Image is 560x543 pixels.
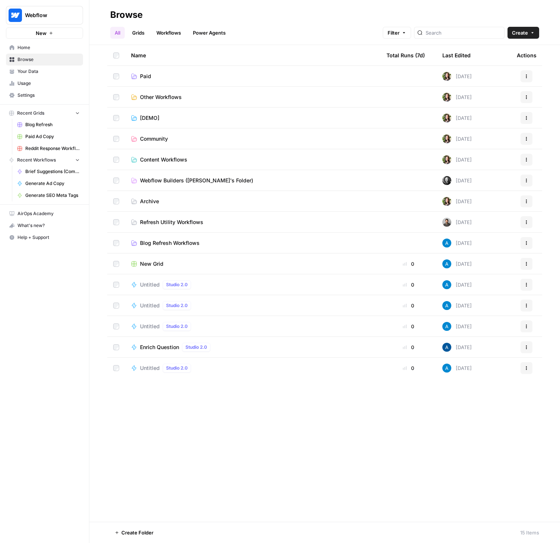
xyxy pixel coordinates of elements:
[442,134,451,143] img: tfqcqvankhknr4alfzf7rpur2gif
[140,239,200,247] span: Blog Refresh Workflows
[386,344,430,351] div: 0
[14,166,83,178] a: Brief Suggestions (Competitive Gap Analysis)
[442,114,451,122] img: tfqcqvankhknr4alfzf7rpur2gif
[17,157,56,163] span: Recent Workflows
[442,280,472,289] div: [DATE]
[131,198,375,205] a: Archive
[6,28,83,39] button: New
[517,45,537,66] div: Actions
[131,45,375,66] div: Name
[386,260,430,268] div: 0
[442,155,451,164] img: tfqcqvankhknr4alfzf7rpur2gif
[17,44,80,51] span: Home
[442,364,472,373] div: [DATE]
[442,301,472,310] div: [DATE]
[166,323,188,330] span: Studio 2.0
[25,12,70,19] span: Webflow
[121,529,153,536] span: Create Folder
[17,210,80,217] span: AirOps Academy
[140,156,187,163] span: Content Workflows
[6,220,83,231] button: What's new?
[25,168,80,175] span: Brief Suggestions (Competitive Gap Analysis)
[131,93,375,101] a: Other Workflows
[131,114,375,122] a: [DEMO]
[17,92,80,99] span: Settings
[442,176,472,185] div: [DATE]
[442,218,472,227] div: [DATE]
[442,197,472,206] div: [DATE]
[442,114,472,122] div: [DATE]
[6,66,83,77] a: Your Data
[442,93,472,102] div: [DATE]
[140,218,203,226] span: Refresh Utility Workflows
[6,154,83,166] button: Recent Workflows
[131,239,375,247] a: Blog Refresh Workflows
[442,197,451,206] img: tfqcqvankhknr4alfzf7rpur2gif
[166,302,188,309] span: Studio 2.0
[152,27,185,39] a: Workflows
[442,343,451,352] img: he81ibor8lsei4p3qvg4ugbvimgp
[442,364,451,373] img: o3cqybgnmipr355j8nz4zpq1mc6x
[442,72,472,81] div: [DATE]
[128,27,149,39] a: Grids
[140,364,160,372] span: Untitled
[131,364,375,373] a: UntitledStudio 2.0
[6,6,83,25] button: Workspace: Webflow
[507,27,539,39] button: Create
[9,9,22,22] img: Webflow Logo
[14,119,83,131] a: Blog Refresh
[140,177,253,184] span: Webflow Builders ([PERSON_NAME]'s Folder)
[25,145,80,152] span: Reddit Response Workflow Grid
[6,54,83,66] a: Browse
[6,42,83,54] a: Home
[140,260,163,268] span: New Grid
[14,189,83,201] a: Generate SEO Meta Tags
[17,56,80,63] span: Browse
[383,27,411,39] button: Filter
[25,121,80,128] span: Blog Refresh
[386,364,430,372] div: 0
[131,343,375,352] a: Enrich QuestionStudio 2.0
[520,529,539,536] div: 15 Items
[386,302,430,309] div: 0
[110,527,158,539] button: Create Folder
[442,280,451,289] img: o3cqybgnmipr355j8nz4zpq1mc6x
[6,208,83,220] a: AirOps Academy
[140,302,160,309] span: Untitled
[25,133,80,140] span: Paid Ad Copy
[512,29,528,36] span: Create
[442,93,451,102] img: tfqcqvankhknr4alfzf7rpur2gif
[110,27,125,39] a: All
[25,192,80,199] span: Generate SEO Meta Tags
[17,68,80,75] span: Your Data
[140,344,179,351] span: Enrich Question
[140,73,151,80] span: Paid
[386,45,425,66] div: Total Runs (7d)
[442,155,472,164] div: [DATE]
[17,80,80,87] span: Usage
[185,344,207,351] span: Studio 2.0
[442,343,472,352] div: [DATE]
[131,322,375,331] a: UntitledStudio 2.0
[442,176,451,185] img: tr8xfd7ur9norgr6x98lqj6ojipa
[6,108,83,119] button: Recent Grids
[442,259,451,268] img: o3cqybgnmipr355j8nz4zpq1mc6x
[166,281,188,288] span: Studio 2.0
[14,143,83,154] a: Reddit Response Workflow Grid
[131,301,375,310] a: UntitledStudio 2.0
[442,239,451,247] img: o3cqybgnmipr355j8nz4zpq1mc6x
[14,131,83,143] a: Paid Ad Copy
[6,77,83,89] a: Usage
[426,29,501,36] input: Search
[131,156,375,163] a: Content Workflows
[442,45,471,66] div: Last Edited
[140,135,168,143] span: Community
[36,29,47,37] span: New
[140,198,159,205] span: Archive
[6,89,83,101] a: Settings
[110,9,143,21] div: Browse
[14,178,83,189] a: Generate Ad Copy
[442,218,451,227] img: 16hj2zu27bdcdvv6x26f6v9ttfr9
[17,234,80,241] span: Help + Support
[386,323,430,330] div: 0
